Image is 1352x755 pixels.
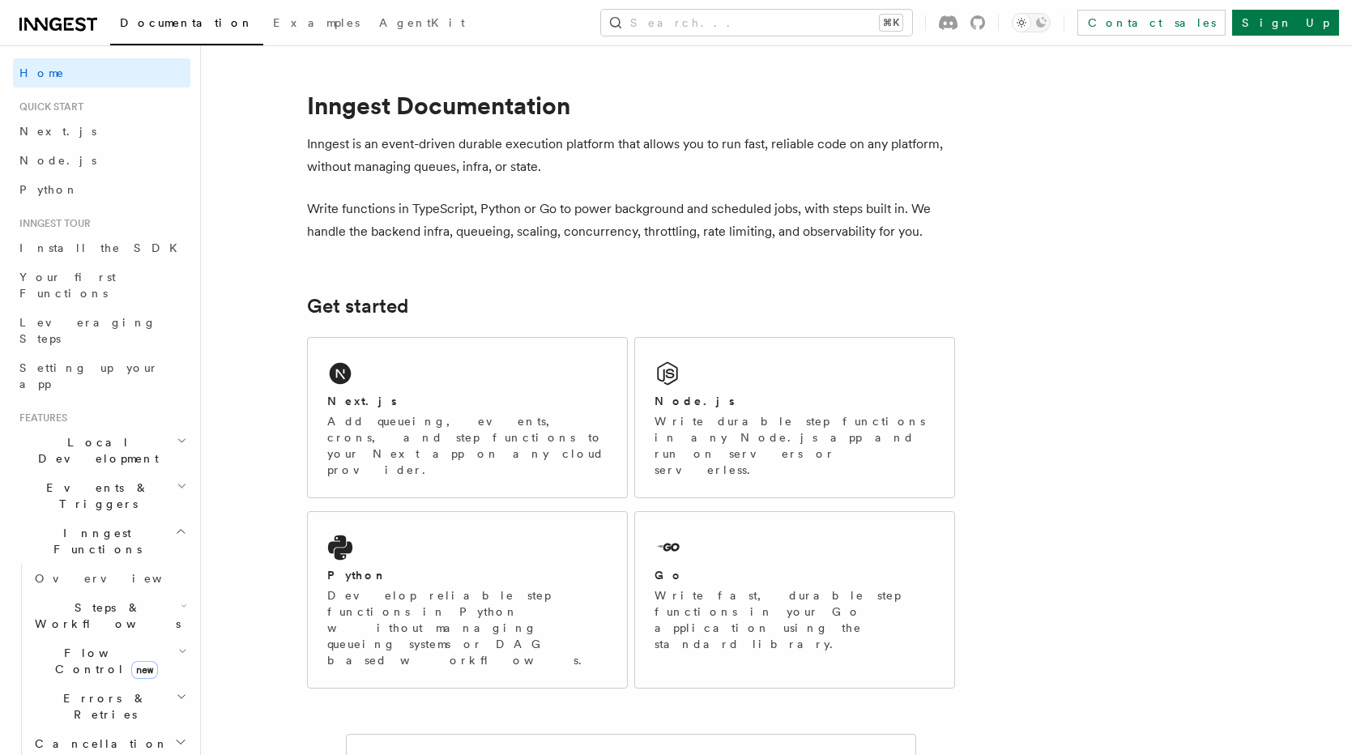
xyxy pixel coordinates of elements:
button: Local Development [13,428,190,473]
p: Write durable step functions in any Node.js app and run on servers or serverless. [655,413,935,478]
span: Setting up your app [19,361,159,390]
kbd: ⌘K [880,15,902,31]
a: Your first Functions [13,262,190,308]
a: Node.js [13,146,190,175]
a: Python [13,175,190,204]
span: Inngest tour [13,217,91,230]
button: Inngest Functions [13,518,190,564]
span: Documentation [120,16,254,29]
h2: Next.js [327,393,397,409]
button: Flow Controlnew [28,638,190,684]
a: Node.jsWrite durable step functions in any Node.js app and run on servers or serverless. [634,337,955,498]
span: Features [13,412,67,424]
span: Inngest Functions [13,525,175,557]
p: Write fast, durable step functions in your Go application using the standard library. [655,587,935,652]
span: Quick start [13,100,83,113]
span: Events & Triggers [13,480,177,512]
span: Overview [35,572,202,585]
span: Cancellation [28,736,168,752]
p: Develop reliable step functions in Python without managing queueing systems or DAG based workflows. [327,587,608,668]
span: Leveraging Steps [19,316,156,345]
span: Your first Functions [19,271,116,300]
a: Examples [263,5,369,44]
span: Home [19,65,65,81]
a: Documentation [110,5,263,45]
p: Add queueing, events, crons, and step functions to your Next app on any cloud provider. [327,413,608,478]
span: Steps & Workflows [28,599,181,632]
span: Examples [273,16,360,29]
span: new [131,661,158,679]
span: Install the SDK [19,241,187,254]
span: Errors & Retries [28,690,176,723]
a: Overview [28,564,190,593]
a: Next.jsAdd queueing, events, crons, and step functions to your Next app on any cloud provider. [307,337,628,498]
h2: Node.js [655,393,735,409]
button: Steps & Workflows [28,593,190,638]
a: Get started [307,295,408,318]
button: Errors & Retries [28,684,190,729]
a: Home [13,58,190,87]
a: AgentKit [369,5,475,44]
span: Python [19,183,79,196]
a: GoWrite fast, durable step functions in your Go application using the standard library. [634,511,955,689]
span: Local Development [13,434,177,467]
span: AgentKit [379,16,465,29]
a: Sign Up [1232,10,1339,36]
button: Search...⌘K [601,10,912,36]
h1: Inngest Documentation [307,91,955,120]
a: Leveraging Steps [13,308,190,353]
span: Next.js [19,125,96,138]
a: Install the SDK [13,233,190,262]
button: Toggle dark mode [1012,13,1051,32]
p: Write functions in TypeScript, Python or Go to power background and scheduled jobs, with steps bu... [307,198,955,243]
a: Setting up your app [13,353,190,399]
h2: Go [655,567,684,583]
a: Contact sales [1077,10,1226,36]
p: Inngest is an event-driven durable execution platform that allows you to run fast, reliable code ... [307,133,955,178]
a: Next.js [13,117,190,146]
span: Flow Control [28,645,178,677]
span: Node.js [19,154,96,167]
button: Events & Triggers [13,473,190,518]
h2: Python [327,567,387,583]
a: PythonDevelop reliable step functions in Python without managing queueing systems or DAG based wo... [307,511,628,689]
